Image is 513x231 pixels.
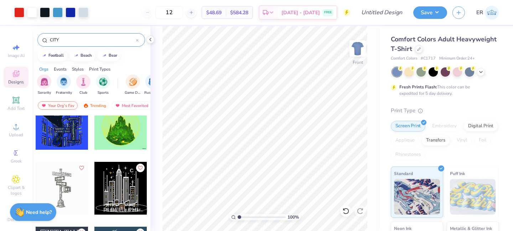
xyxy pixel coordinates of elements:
div: Digital Print [463,121,498,132]
button: bear [98,50,120,61]
div: Most Favorited [112,101,152,110]
span: ER [476,9,483,17]
span: Pi Beta Phi, [US_STATE][GEOGRAPHIC_DATA] [106,208,144,213]
button: Like [136,164,145,172]
div: filter for Rush & Bid [144,75,161,96]
button: filter button [76,75,90,96]
span: Greek [11,158,22,164]
span: Puff Ink [450,170,465,177]
img: Fraternity Image [60,78,68,86]
span: Sorority [38,90,51,96]
span: Add Text [7,106,25,111]
span: [DATE] - [DATE] [281,9,320,16]
span: Designs [8,79,24,85]
div: Foil [474,135,491,146]
div: beach [81,53,92,57]
span: $584.28 [230,9,248,16]
div: Applique [391,135,419,146]
div: Transfers [421,135,450,146]
img: Sorority Image [40,78,48,86]
img: trending.gif [83,103,89,108]
button: filter button [144,75,161,96]
span: 100 % [287,214,299,220]
span: Clipart & logos [4,185,28,196]
img: trend_line.gif [73,53,79,58]
img: Rush & Bid Image [149,78,157,86]
div: Screen Print [391,121,425,132]
span: Comfort Colors [391,56,417,62]
span: Sports [98,90,109,96]
img: Game Day Image [129,78,137,86]
div: filter for Sports [96,75,110,96]
div: filter for Fraternity [56,75,72,96]
span: Standard [394,170,413,177]
span: Rush & Bid [144,90,161,96]
div: Events [54,66,67,72]
img: trend_line.gif [102,53,107,58]
span: Game Day [125,90,141,96]
span: [PERSON_NAME] [106,202,135,207]
input: Untitled Design [356,5,408,20]
div: Vinyl [452,135,472,146]
button: filter button [56,75,72,96]
img: Front [351,41,365,56]
button: beach [69,50,95,61]
img: Sports Image [99,78,107,86]
a: ER [476,6,499,20]
div: This color can be expedited for 5 day delivery. [399,84,487,97]
div: Embroidery [427,121,461,132]
div: Trending [80,101,109,110]
div: filter for Club [76,75,90,96]
div: filter for Sorority [37,75,51,96]
div: Front [353,59,363,66]
span: Decorate [7,217,25,222]
input: Try "Alpha" [49,36,136,43]
img: Eden Rittberg [485,6,499,20]
span: $48.69 [206,9,222,16]
button: filter button [125,75,141,96]
div: Your Org's Fav [38,101,78,110]
div: Orgs [39,66,48,72]
img: most_fav.gif [115,103,120,108]
button: Like [77,164,86,172]
strong: Fresh Prints Flash: [399,84,437,90]
input: – – [155,6,183,19]
button: filter button [96,75,110,96]
span: Comfort Colors Adult Heavyweight T-Shirt [391,35,497,53]
button: filter button [37,75,51,96]
span: Club [79,90,87,96]
span: FREE [324,10,332,15]
div: football [48,53,64,57]
span: # C1717 [421,56,436,62]
div: Print Types [89,66,110,72]
button: Save [413,6,447,19]
img: Puff Ink [450,179,496,215]
span: Minimum Order: 24 + [439,56,475,62]
span: Fraternity [56,90,72,96]
img: Standard [394,179,440,215]
div: bear [109,53,117,57]
div: Styles [72,66,84,72]
div: Rhinestones [391,149,425,160]
img: most_fav.gif [41,103,47,108]
div: filter for Game Day [125,75,141,96]
img: Club Image [79,78,87,86]
strong: Need help? [26,209,52,216]
span: Image AI [8,53,25,58]
div: Print Type [391,107,499,115]
button: football [37,50,67,61]
span: Upload [9,132,23,138]
img: trend_line.gif [41,53,47,58]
